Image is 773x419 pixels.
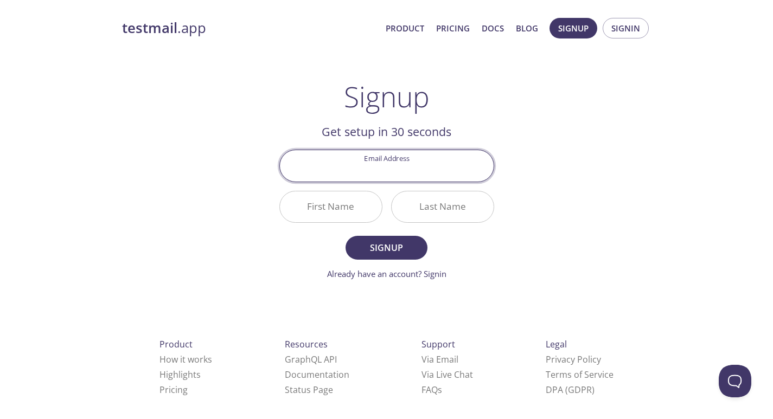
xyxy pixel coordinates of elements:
[546,384,595,396] a: DPA (GDPR)
[122,18,177,37] strong: testmail
[558,21,589,35] span: Signup
[546,353,601,365] a: Privacy Policy
[344,80,430,113] h1: Signup
[546,369,614,381] a: Terms of Service
[159,353,212,365] a: How it works
[386,21,424,35] a: Product
[546,338,567,350] span: Legal
[421,384,442,396] a: FAQ
[285,353,337,365] a: GraphQL API
[327,268,446,279] a: Already have an account? Signin
[438,384,442,396] span: s
[482,21,504,35] a: Docs
[346,236,427,260] button: Signup
[285,384,333,396] a: Status Page
[516,21,538,35] a: Blog
[159,369,201,381] a: Highlights
[285,338,328,350] span: Resources
[285,369,349,381] a: Documentation
[421,338,455,350] span: Support
[719,365,751,397] iframe: Help Scout Beacon - Open
[550,18,597,38] button: Signup
[603,18,649,38] button: Signin
[122,19,377,37] a: testmail.app
[421,353,458,365] a: Via Email
[279,123,494,141] h2: Get setup in 30 seconds
[357,240,415,255] span: Signup
[436,21,470,35] a: Pricing
[611,21,640,35] span: Signin
[159,384,188,396] a: Pricing
[159,338,193,350] span: Product
[421,369,473,381] a: Via Live Chat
